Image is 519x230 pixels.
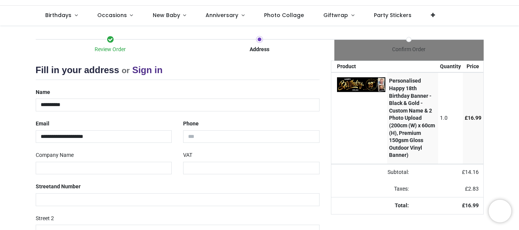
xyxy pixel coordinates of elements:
span: £ [462,169,479,175]
small: or [122,66,130,75]
a: Sign in [132,65,163,75]
iframe: Brevo live chat [489,200,511,222]
div: Confirm Order [334,46,484,53]
strong: Personalised Happy 18th Birthday Banner - Black & Gold - Custom Name & 2 Photo Upload (200cm (W) ... [389,78,435,158]
label: VAT [183,149,192,162]
span: Birthdays [45,11,71,19]
label: Phone [183,117,199,130]
span: Occasions [97,11,127,19]
span: New Baby [153,11,180,19]
img: RYx2QAAAABklEQVQDAEmh3CyXka1+AAAAAElFTkSuQmCC [337,77,386,92]
span: Giftwrap [323,11,348,19]
th: Product [331,61,388,72]
span: Photo Collage [264,11,304,19]
a: Birthdays [36,6,88,25]
span: 2.83 [468,186,479,192]
span: 16.99 [465,202,479,208]
label: Street [36,180,81,193]
span: Party Stickers [374,11,411,19]
span: 14.16 [465,169,479,175]
td: Taxes: [331,181,413,197]
td: Subtotal: [331,164,413,181]
strong: Total: [395,202,409,208]
a: Anniversary [196,6,255,25]
label: Name [36,86,50,99]
div: Review Order [36,46,185,53]
label: Company Name [36,149,74,162]
span: 16.99 [468,115,481,121]
label: Email [36,117,49,130]
span: Anniversary [206,11,238,19]
a: New Baby [143,6,196,25]
span: Fill in your address [36,65,119,75]
div: 1.0 [440,114,461,122]
th: Price [463,61,483,72]
strong: £ [462,202,479,208]
label: Street 2 [36,212,54,225]
a: Giftwrap [314,6,364,25]
a: Occasions [87,6,143,25]
th: Quantity [438,61,463,72]
span: and Number [51,183,81,189]
span: £ [465,186,479,192]
span: £ [465,115,481,121]
div: Address [185,46,334,53]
